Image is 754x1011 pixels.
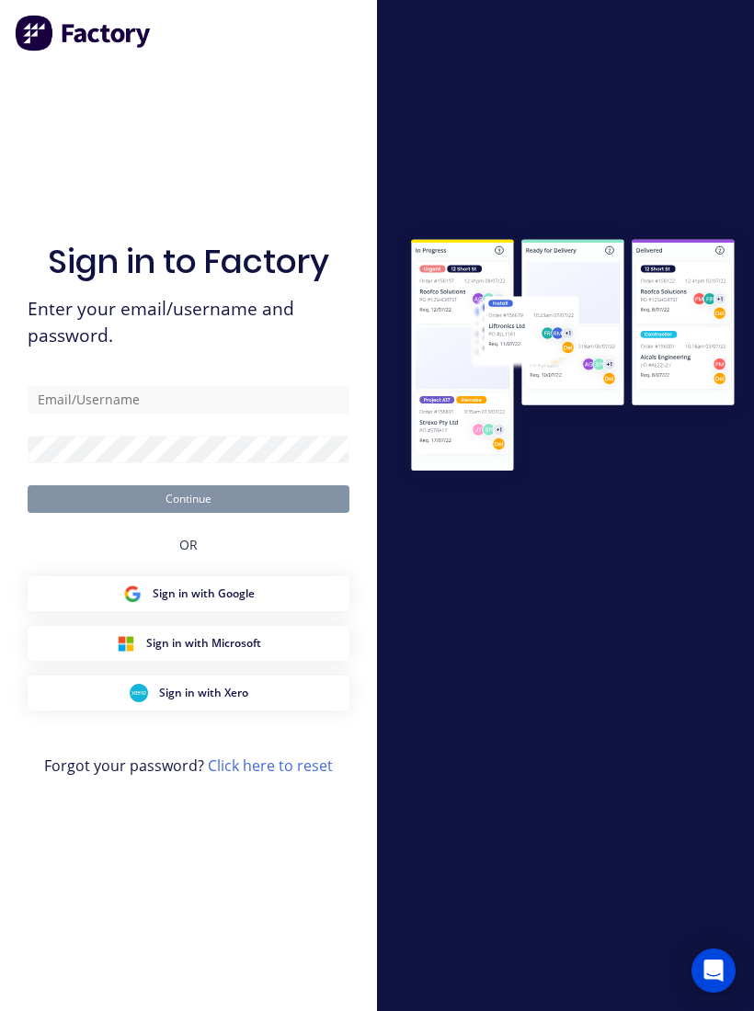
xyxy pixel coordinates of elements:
[146,635,261,652] span: Sign in with Microsoft
[117,634,135,653] img: Microsoft Sign in
[28,386,349,414] input: Email/Username
[48,242,329,281] h1: Sign in to Factory
[15,15,153,51] img: Factory
[691,949,736,993] div: Open Intercom Messenger
[208,755,333,776] a: Click here to reset
[159,685,248,701] span: Sign in with Xero
[130,684,148,702] img: Xero Sign in
[28,576,349,611] button: Google Sign inSign in with Google
[44,755,333,777] span: Forgot your password?
[28,626,349,661] button: Microsoft Sign inSign in with Microsoft
[123,585,142,603] img: Google Sign in
[153,585,255,602] span: Sign in with Google
[28,485,349,513] button: Continue
[28,296,349,349] span: Enter your email/username and password.
[392,222,754,492] img: Sign in
[28,676,349,710] button: Xero Sign inSign in with Xero
[179,513,198,576] div: OR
